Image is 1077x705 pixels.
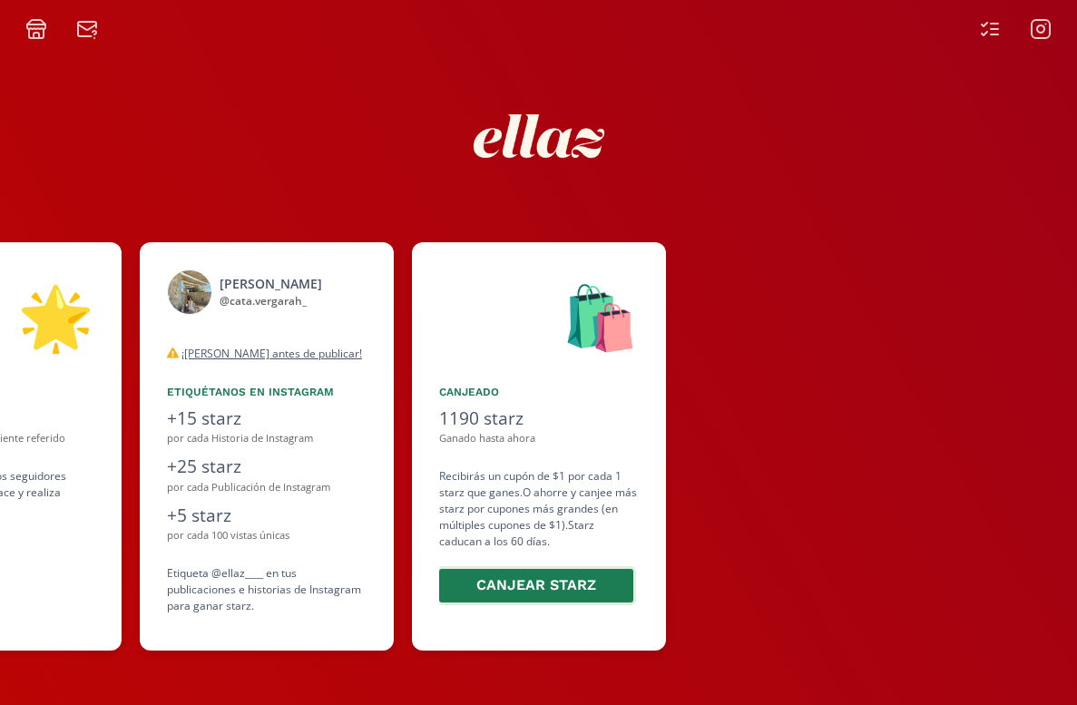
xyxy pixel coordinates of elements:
[220,274,322,293] div: [PERSON_NAME]
[167,503,367,529] div: +5 starz
[167,454,367,480] div: +25 starz
[167,406,367,432] div: +15 starz
[220,293,322,309] div: @ cata.vergarah_
[436,566,636,605] button: Canjear starz
[439,384,639,400] div: Canjeado
[167,565,367,614] div: Etiqueta @ellaz____ en tus publicaciones e historias de Instagram para ganar starz.
[181,346,362,361] u: ¡[PERSON_NAME] antes de publicar!
[439,406,639,432] div: 1190 starz
[167,384,367,400] div: Etiquétanos en Instagram
[439,269,639,362] div: 🛍️
[457,54,621,218] img: nKmKAABZpYV7
[167,528,367,543] div: por cada 100 vistas únicas
[167,431,367,446] div: por cada Historia de Instagram
[439,468,639,605] div: Recibirás un cupón de $1 por cada 1 starz que ganes. O ahorre y canjee más starz por cupones más ...
[167,480,367,495] div: por cada Publicación de Instagram
[439,431,639,446] div: Ganado hasta ahora
[167,269,212,315] img: 502018355_18510087139033969_1625453689987181256_n.jpg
